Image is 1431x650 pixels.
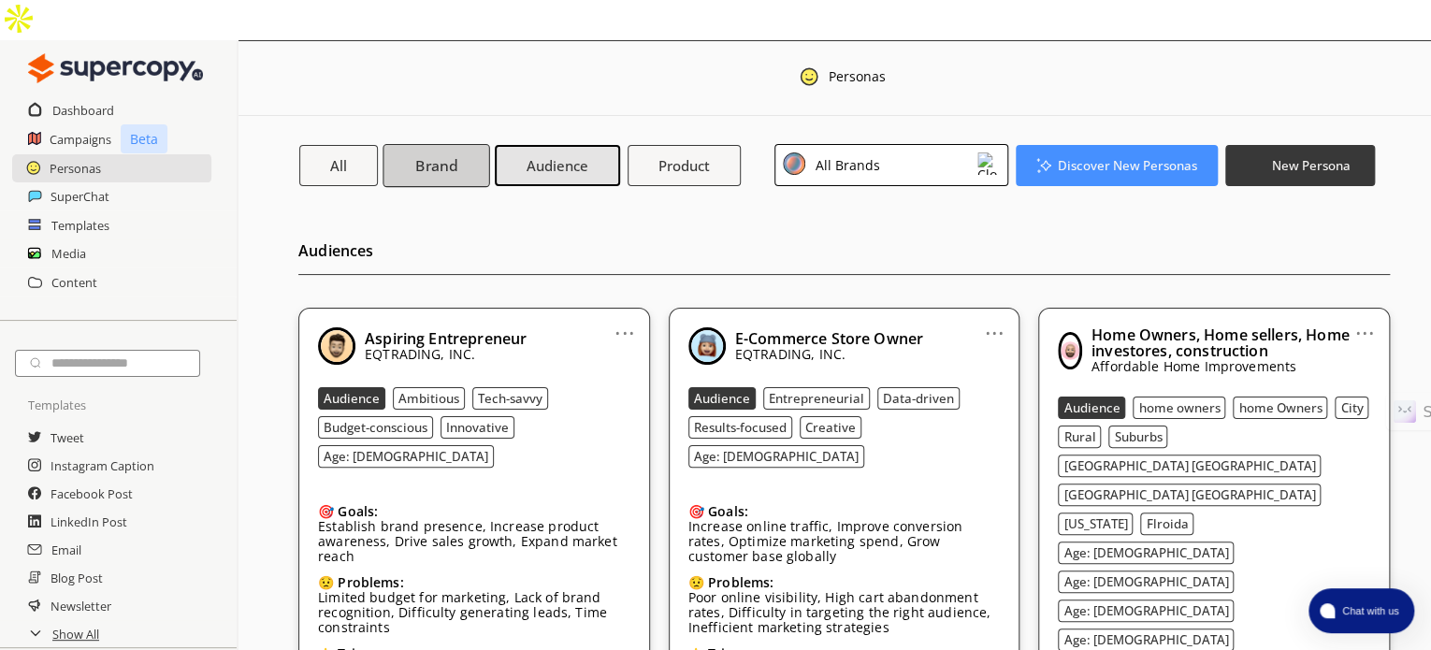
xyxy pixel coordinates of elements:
[365,328,527,349] b: Aspiring Entrepreneur
[1063,573,1228,590] b: Age: [DEMOGRAPHIC_DATA]
[1063,399,1120,416] b: Audience
[51,480,133,508] a: Facebook Post
[318,416,433,439] button: Budget-conscious
[628,145,741,186] button: Product
[735,347,923,362] p: EQTRADING, INC.
[1225,145,1375,186] button: New Persona
[50,125,111,153] a: Campaigns
[688,575,1001,590] div: 😟
[688,445,864,468] button: Age: [DEMOGRAPHIC_DATA]
[299,145,378,186] button: All
[1058,426,1101,448] button: Rural
[50,154,101,182] a: Personas
[688,416,792,439] button: Results-focused
[1063,428,1095,445] b: Rural
[1238,399,1322,416] b: home Owners
[318,387,385,410] button: Audience
[1133,397,1225,419] button: home owners
[694,390,750,407] b: Audience
[829,69,886,90] div: Personas
[1016,145,1219,186] button: Discover New Personas
[809,152,880,178] div: All Brands
[51,452,154,480] a: Instagram Caption
[415,155,457,175] b: Brand
[365,347,527,362] p: EQTRADING, INC.
[1058,513,1133,535] button: [US_STATE]
[708,502,748,520] b: Goals:
[688,504,1001,519] div: 🎯
[1114,428,1162,445] b: Suburbs
[1335,397,1368,419] button: City
[330,156,347,175] b: All
[783,152,805,175] img: Close
[805,419,856,436] b: Creative
[800,416,861,439] button: Creative
[338,502,378,520] b: Goals:
[977,152,1000,175] img: Close
[338,573,403,591] b: Problems:
[1063,602,1228,619] b: Age: [DEMOGRAPHIC_DATA]
[694,419,787,436] b: Results-focused
[318,575,630,590] div: 😟
[1272,157,1351,174] b: New Persona
[1063,515,1127,532] b: [US_STATE]
[763,387,870,410] button: Entrepreneurial
[324,390,380,407] b: Audience
[1335,603,1403,618] span: Chat with us
[1108,426,1167,448] button: Suburbs
[1063,631,1228,648] b: Age: [DEMOGRAPHIC_DATA]
[472,387,548,410] button: Tech-savvy
[446,419,509,436] b: Innovative
[1058,397,1125,419] button: Audience
[1091,325,1350,361] b: Home Owners, Home sellers, Home investores, construction
[1058,455,1321,477] button: [GEOGRAPHIC_DATA] [GEOGRAPHIC_DATA]
[51,211,109,239] a: Templates
[735,328,923,349] b: E-Commerce Store Owner
[688,519,1001,564] p: Increase online traffic, Improve conversion rates, Optimize marketing spend, Grow customer base g...
[1058,571,1234,593] button: Age: [DEMOGRAPHIC_DATA]
[51,564,103,592] a: Blog Post
[1355,318,1375,333] a: ...
[398,390,459,407] b: Ambitious
[694,448,859,465] b: Age: [DEMOGRAPHIC_DATA]
[51,508,127,536] a: LinkedIn Post
[52,620,99,648] a: Show All
[1146,515,1188,532] b: Flroida
[799,66,819,87] img: Close
[318,504,630,519] div: 🎯
[51,182,109,210] a: SuperChat
[1058,332,1081,369] img: Close
[441,416,514,439] button: Innovative
[708,573,773,591] b: Problems:
[52,96,114,124] a: Dashboard
[1340,399,1363,416] b: City
[1063,457,1315,474] b: [GEOGRAPHIC_DATA] [GEOGRAPHIC_DATA]
[51,239,86,267] a: Media
[1063,544,1228,561] b: Age: [DEMOGRAPHIC_DATA]
[1308,588,1414,633] button: atlas-launcher
[51,592,111,620] h2: Newsletter
[318,327,355,365] img: Close
[1233,397,1327,419] button: home Owners
[688,327,726,365] img: Close
[318,590,630,635] p: Limited budget for marketing, Lack of brand recognition, Difficulty generating leads, Time constr...
[1091,359,1370,374] p: Affordable Home Improvements
[1063,486,1315,503] b: [GEOGRAPHIC_DATA] [GEOGRAPHIC_DATA]
[51,268,97,296] a: Content
[688,387,756,410] button: Audience
[121,124,167,153] p: Beta
[318,519,630,564] p: Establish brand presence, Increase product awareness, Drive sales growth, Expand market reach
[883,390,954,407] b: Data-driven
[51,424,84,452] a: Tweet
[324,448,488,465] b: Age: [DEMOGRAPHIC_DATA]
[527,156,588,175] b: Audience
